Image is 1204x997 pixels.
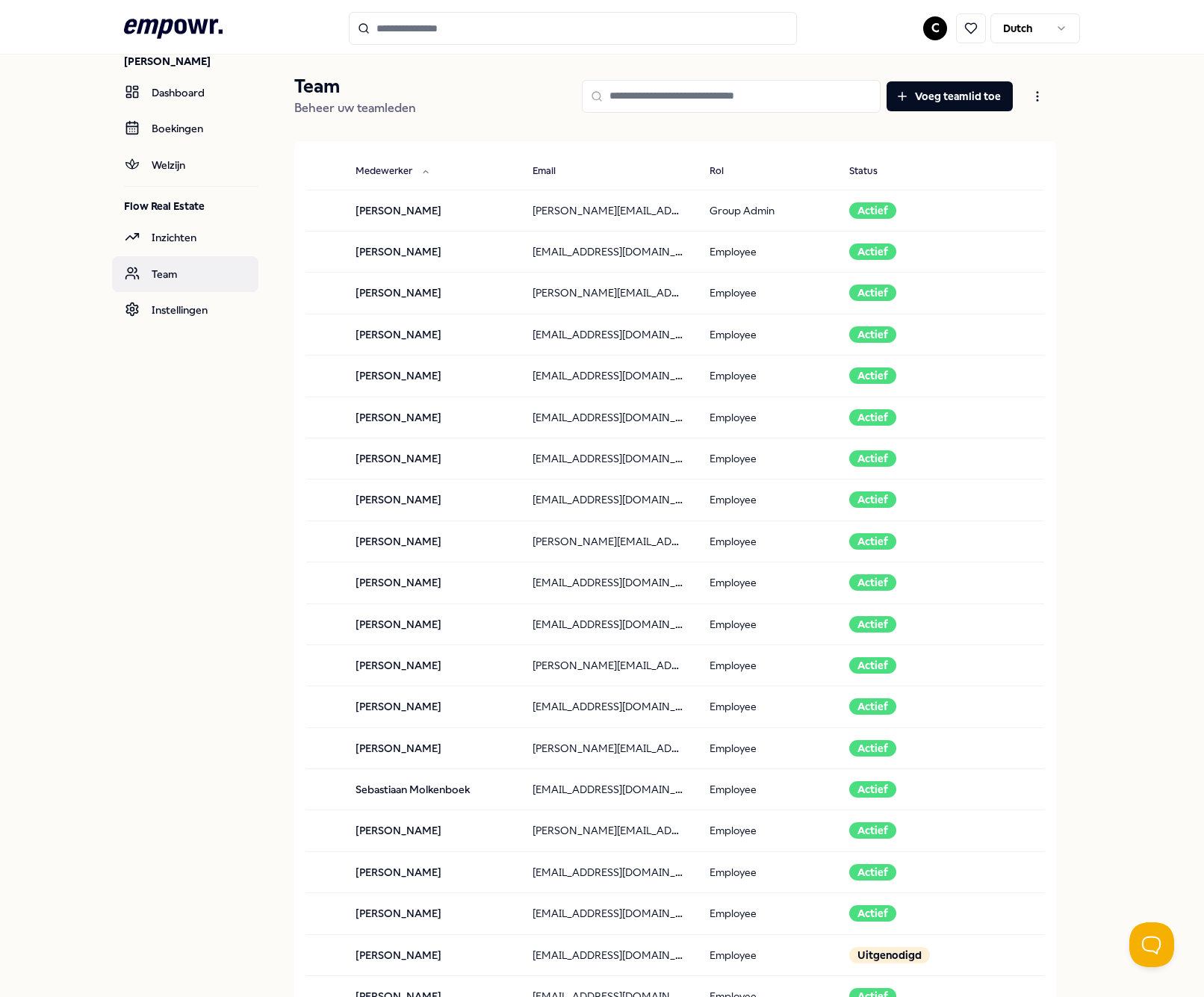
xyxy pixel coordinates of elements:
[344,231,521,272] td: [PERSON_NAME]
[698,645,838,686] td: Employee
[294,101,416,115] span: Beheer uw teamleden
[698,521,838,562] td: Employee
[112,292,258,328] a: Instellingen
[849,698,896,715] div: Actief
[344,810,521,851] td: [PERSON_NAME]
[521,355,698,397] td: [EMAIL_ADDRESS][DOMAIN_NAME]
[521,273,698,314] td: [PERSON_NAME][EMAIL_ADDRESS][DOMAIN_NAME]
[521,157,586,187] button: Email
[698,893,838,934] td: Employee
[112,111,258,146] a: Boekingen
[344,190,521,231] td: [PERSON_NAME]
[521,603,698,645] td: [EMAIL_ADDRESS][DOMAIN_NAME]
[698,562,838,603] td: Employee
[344,355,521,397] td: [PERSON_NAME]
[698,769,838,810] td: Employee
[849,409,896,426] div: Actief
[124,54,258,69] p: [PERSON_NAME]
[521,562,698,603] td: [EMAIL_ADDRESS][DOMAIN_NAME]
[849,326,896,343] div: Actief
[521,727,698,768] td: [PERSON_NAME][EMAIL_ADDRESS][DOMAIN_NAME]
[698,851,838,892] td: Employee
[344,157,442,187] button: Medewerker
[849,285,896,301] div: Actief
[698,686,838,727] td: Employee
[849,202,896,219] div: Actief
[923,16,947,40] button: C
[344,314,521,355] td: [PERSON_NAME]
[698,479,838,521] td: Employee
[521,686,698,727] td: [EMAIL_ADDRESS][DOMAIN_NAME]
[698,603,838,645] td: Employee
[112,147,258,183] a: Welzijn
[521,521,698,562] td: [PERSON_NAME][EMAIL_ADDRESS][DOMAIN_NAME]
[112,220,258,255] a: Inzichten
[849,822,896,839] div: Actief
[344,686,521,727] td: [PERSON_NAME]
[698,273,838,314] td: Employee
[112,75,258,111] a: Dashboard
[294,75,416,99] p: Team
[698,727,838,768] td: Employee
[344,851,521,892] td: [PERSON_NAME]
[344,397,521,438] td: [PERSON_NAME]
[887,81,1013,111] button: Voeg teamlid toe
[849,574,896,591] div: Actief
[698,314,838,355] td: Employee
[1129,922,1174,967] iframe: Help Scout Beacon - Open
[849,533,896,550] div: Actief
[344,562,521,603] td: [PERSON_NAME]
[849,450,896,467] div: Actief
[349,12,797,45] input: Search for products, categories or subcategories
[521,810,698,851] td: [PERSON_NAME][EMAIL_ADDRESS][DOMAIN_NAME]
[698,190,838,231] td: Group Admin
[344,603,521,645] td: [PERSON_NAME]
[849,864,896,880] div: Actief
[698,810,838,851] td: Employee
[112,256,258,292] a: Team
[849,616,896,633] div: Actief
[849,367,896,384] div: Actief
[344,645,521,686] td: [PERSON_NAME]
[521,231,698,272] td: [EMAIL_ADDRESS][DOMAIN_NAME]
[849,740,896,757] div: Actief
[521,438,698,479] td: [EMAIL_ADDRESS][DOMAIN_NAME]
[124,199,258,214] p: Flow Real Estate
[344,769,521,810] td: Sebastiaan Molkenboek
[1019,81,1056,111] button: Open menu
[849,905,896,922] div: Actief
[344,893,521,934] td: [PERSON_NAME]
[849,781,896,798] div: Actief
[521,645,698,686] td: [PERSON_NAME][EMAIL_ADDRESS][DOMAIN_NAME]
[698,355,838,397] td: Employee
[344,273,521,314] td: [PERSON_NAME]
[521,851,698,892] td: [EMAIL_ADDRESS][DOMAIN_NAME]
[344,521,521,562] td: [PERSON_NAME]
[344,727,521,768] td: [PERSON_NAME]
[344,479,521,521] td: [PERSON_NAME]
[849,491,896,508] div: Actief
[344,438,521,479] td: [PERSON_NAME]
[521,397,698,438] td: [EMAIL_ADDRESS][DOMAIN_NAME]
[521,769,698,810] td: [EMAIL_ADDRESS][DOMAIN_NAME]
[521,314,698,355] td: [EMAIL_ADDRESS][DOMAIN_NAME]
[849,243,896,260] div: Actief
[698,231,838,272] td: Employee
[849,657,896,674] div: Actief
[521,190,698,231] td: [PERSON_NAME][EMAIL_ADDRESS][DOMAIN_NAME]
[698,157,754,187] button: Rol
[698,438,838,479] td: Employee
[521,479,698,521] td: [EMAIL_ADDRESS][DOMAIN_NAME]
[698,397,838,438] td: Employee
[837,157,907,187] button: Status
[521,893,698,934] td: [EMAIL_ADDRESS][DOMAIN_NAME]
